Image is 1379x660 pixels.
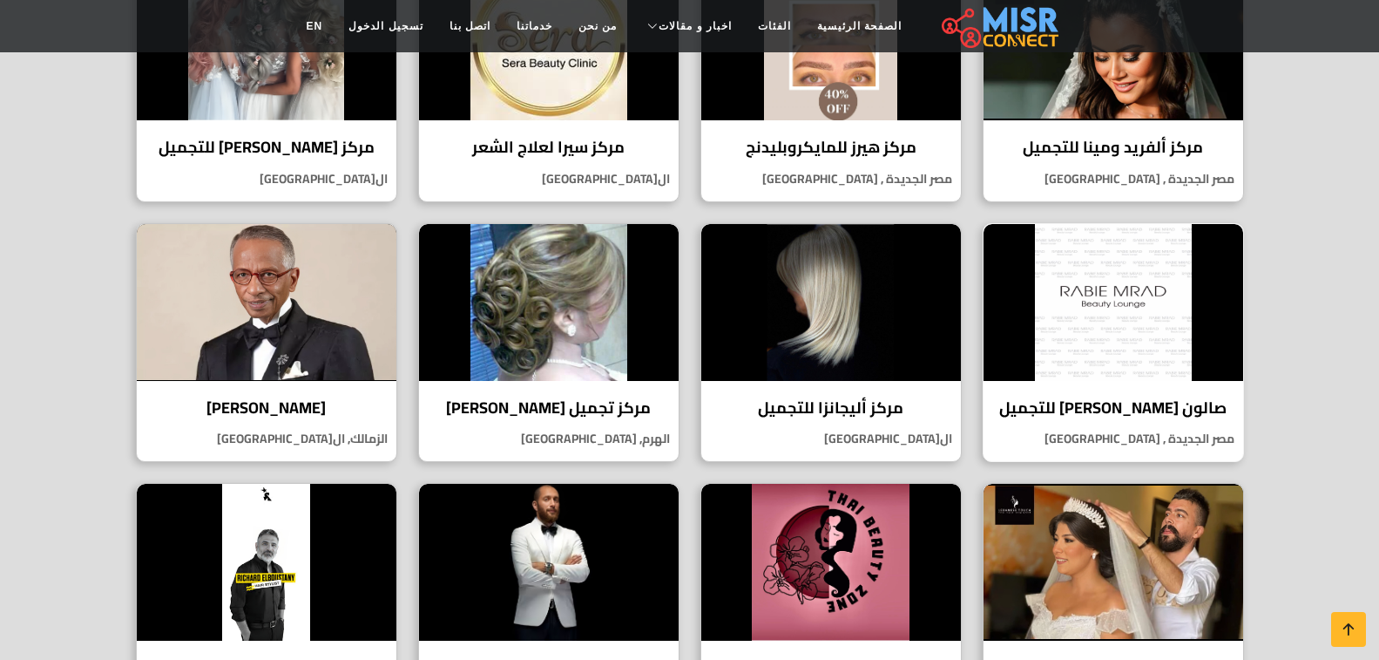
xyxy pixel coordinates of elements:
[150,398,383,418] h4: [PERSON_NAME]
[125,223,408,463] a: محمد الصغير للتجميل [PERSON_NAME] الزمالك, ال[GEOGRAPHIC_DATA]
[659,18,732,34] span: اخبار و مقالات
[997,398,1230,418] h4: صالون [PERSON_NAME] للتجميل
[701,224,961,381] img: مركز أليجانزا للتجميل
[432,398,666,418] h4: مركز تجميل [PERSON_NAME]
[984,484,1243,641] img: مركز لمسة لبنانية للتجميل
[504,10,565,43] a: خدماتنا
[137,430,396,448] p: الزمالك, ال[GEOGRAPHIC_DATA]
[714,138,948,157] h4: مركز هيرز للمايكروبليدنج
[137,224,396,381] img: محمد الصغير للتجميل
[701,484,961,641] img: مركز تاي بيوتي زون للتجميل
[984,224,1243,381] img: صالون ربيع مراد للتجميل
[972,223,1254,463] a: صالون ربيع مراد للتجميل صالون [PERSON_NAME] للتجميل مصر الجديدة , [GEOGRAPHIC_DATA]
[436,10,504,43] a: اتصل بنا
[150,138,383,157] h4: مركز [PERSON_NAME] للتجميل
[984,170,1243,188] p: مصر الجديدة , [GEOGRAPHIC_DATA]
[714,398,948,418] h4: مركز أليجانزا للتجميل
[690,223,972,463] a: مركز أليجانزا للتجميل مركز أليجانزا للتجميل ال[GEOGRAPHIC_DATA]
[419,430,679,448] p: الهرم, [GEOGRAPHIC_DATA]
[565,10,630,43] a: من نحن
[997,138,1230,157] h4: مركز ألفريد ومينا للتجميل
[745,10,804,43] a: الفئات
[419,224,679,381] img: مركز تجميل خالد ماهر
[701,170,961,188] p: مصر الجديدة , [GEOGRAPHIC_DATA]
[630,10,745,43] a: اخبار و مقالات
[984,430,1243,448] p: مصر الجديدة , [GEOGRAPHIC_DATA]
[408,223,690,463] a: مركز تجميل خالد ماهر مركز تجميل [PERSON_NAME] الهرم, [GEOGRAPHIC_DATA]
[419,170,679,188] p: ال[GEOGRAPHIC_DATA]
[701,430,961,448] p: ال[GEOGRAPHIC_DATA]
[942,4,1058,48] img: main.misr_connect
[137,484,396,641] img: صالون ريتشارد البستاني
[419,484,679,641] img: صالون كيمي صفدي لتصفيف الشعر
[294,10,336,43] a: EN
[804,10,915,43] a: الصفحة الرئيسية
[137,170,396,188] p: ال[GEOGRAPHIC_DATA]
[432,138,666,157] h4: مركز سيرا لعلاج الشعر
[335,10,436,43] a: تسجيل الدخول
